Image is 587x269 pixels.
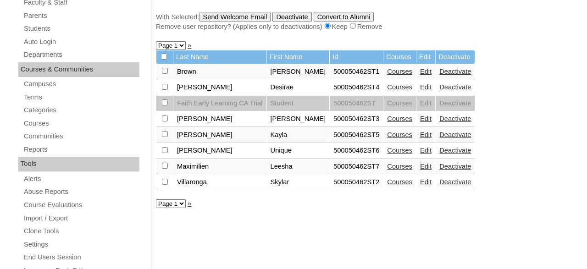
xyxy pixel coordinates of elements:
[23,49,139,60] a: Departments
[439,83,471,91] a: Deactivate
[420,131,432,138] a: Edit
[420,163,432,170] a: Edit
[420,178,432,186] a: Edit
[387,178,412,186] a: Courses
[173,143,266,159] td: [PERSON_NAME]
[173,159,266,175] td: Maximilien
[420,147,432,154] a: Edit
[173,80,266,95] td: [PERSON_NAME]
[436,50,475,64] td: Deactivate
[188,200,191,207] a: »
[330,80,383,95] td: 500050462ST4
[387,99,412,107] a: Courses
[330,96,383,111] td: 500050462ST
[330,143,383,159] td: 500050462ST6
[314,12,374,22] input: Convert to Alumni
[439,163,471,170] a: Deactivate
[267,175,330,190] td: Skylar
[18,157,139,171] div: Tools
[330,50,383,64] td: Id
[267,64,330,80] td: [PERSON_NAME]
[23,118,139,129] a: Courses
[23,23,139,34] a: Students
[188,42,191,49] a: »
[173,96,266,111] td: Faith Early Learning CA Trial
[267,143,330,159] td: Unique
[23,10,139,22] a: Parents
[439,115,471,122] a: Deactivate
[272,12,311,22] input: Deactivate
[267,159,330,175] td: Leesha
[23,131,139,142] a: Communities
[23,186,139,198] a: Abuse Reports
[387,83,412,91] a: Courses
[173,175,266,190] td: Villaronga
[387,131,412,138] a: Courses
[23,252,139,263] a: End Users Session
[330,127,383,143] td: 500050462ST5
[439,68,471,75] a: Deactivate
[439,178,471,186] a: Deactivate
[267,127,330,143] td: Kayla
[387,115,412,122] a: Courses
[267,50,330,64] td: First Name
[173,50,266,64] td: Last Name
[330,64,383,80] td: 500050462ST1
[420,115,432,122] a: Edit
[330,111,383,127] td: 500050462ST3
[439,99,471,107] a: Deactivate
[156,22,578,32] div: Remove user repository? (Applies only to deactivations) Keep Remove
[173,111,266,127] td: [PERSON_NAME]
[387,163,412,170] a: Courses
[156,12,578,32] div: With Selected:
[23,239,139,250] a: Settings
[173,64,266,80] td: Brown
[420,68,432,75] a: Edit
[439,147,471,154] a: Deactivate
[23,199,139,211] a: Course Evaluations
[23,213,139,224] a: Import / Export
[330,175,383,190] td: 500050462ST2
[383,50,416,64] td: Courses
[23,173,139,185] a: Alerts
[18,62,139,77] div: Courses & Communities
[23,92,139,103] a: Terms
[199,12,271,22] input: Send Welcome Email
[23,144,139,155] a: Reports
[23,78,139,90] a: Campuses
[267,111,330,127] td: [PERSON_NAME]
[267,80,330,95] td: Desirae
[420,99,432,107] a: Edit
[416,50,435,64] td: Edit
[387,68,412,75] a: Courses
[330,159,383,175] td: 500050462ST7
[420,83,432,91] a: Edit
[267,96,330,111] td: Student
[387,147,412,154] a: Courses
[439,131,471,138] a: Deactivate
[23,225,139,237] a: Clone Tools
[23,36,139,48] a: Auto Login
[23,104,139,116] a: Categories
[173,127,266,143] td: [PERSON_NAME]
